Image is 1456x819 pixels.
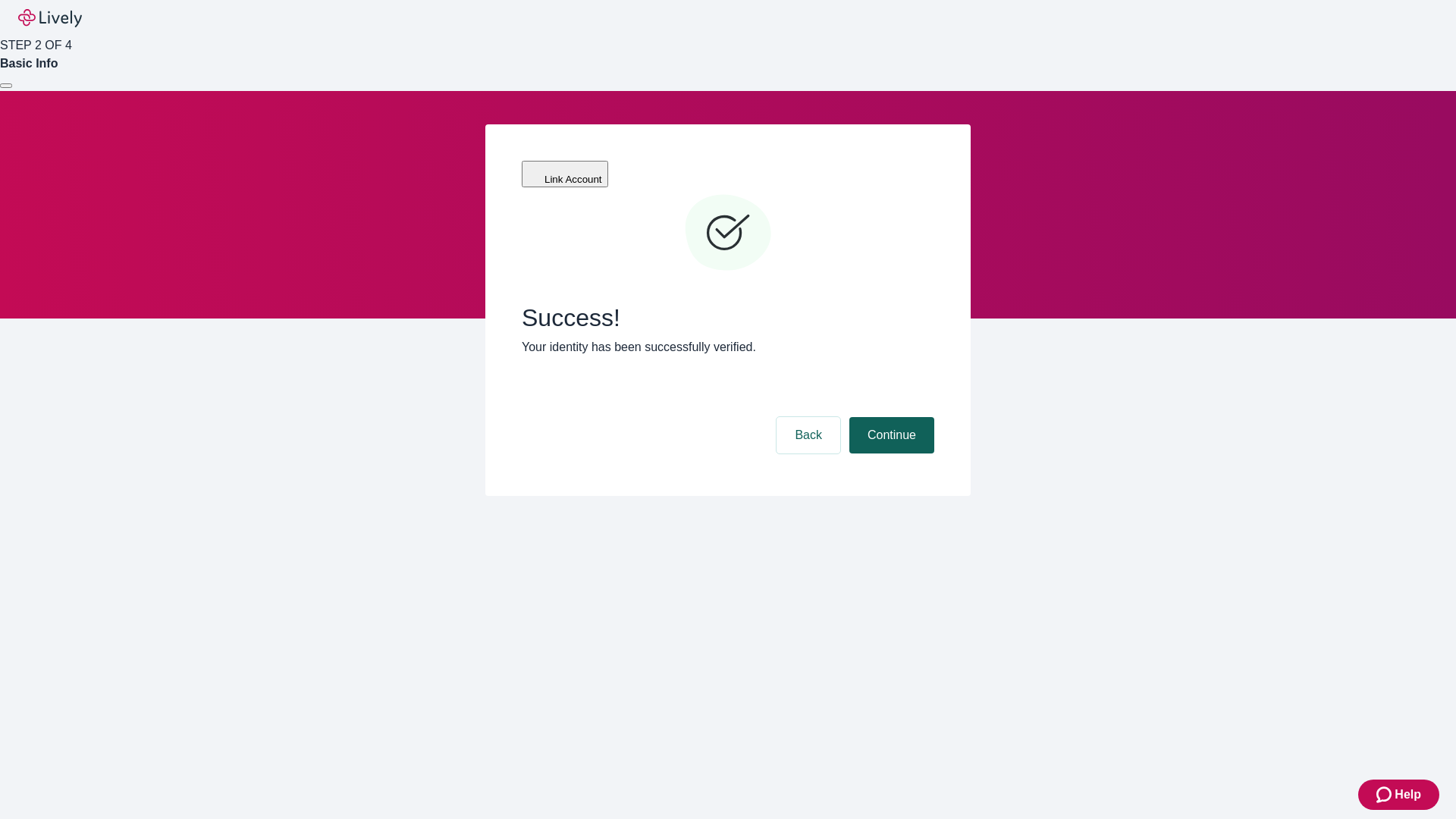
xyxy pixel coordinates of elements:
p: Your identity has been successfully verified. [522,338,934,356]
button: Back [777,417,840,453]
img: Lively [18,9,82,27]
span: Help [1395,786,1421,804]
span: Success! [522,303,934,332]
button: Link Account [522,161,608,187]
svg: Checkmark icon [682,188,773,279]
button: Zendesk support iconHelp [1358,780,1439,810]
button: Continue [849,417,934,453]
svg: Zendesk support icon [1376,786,1395,804]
